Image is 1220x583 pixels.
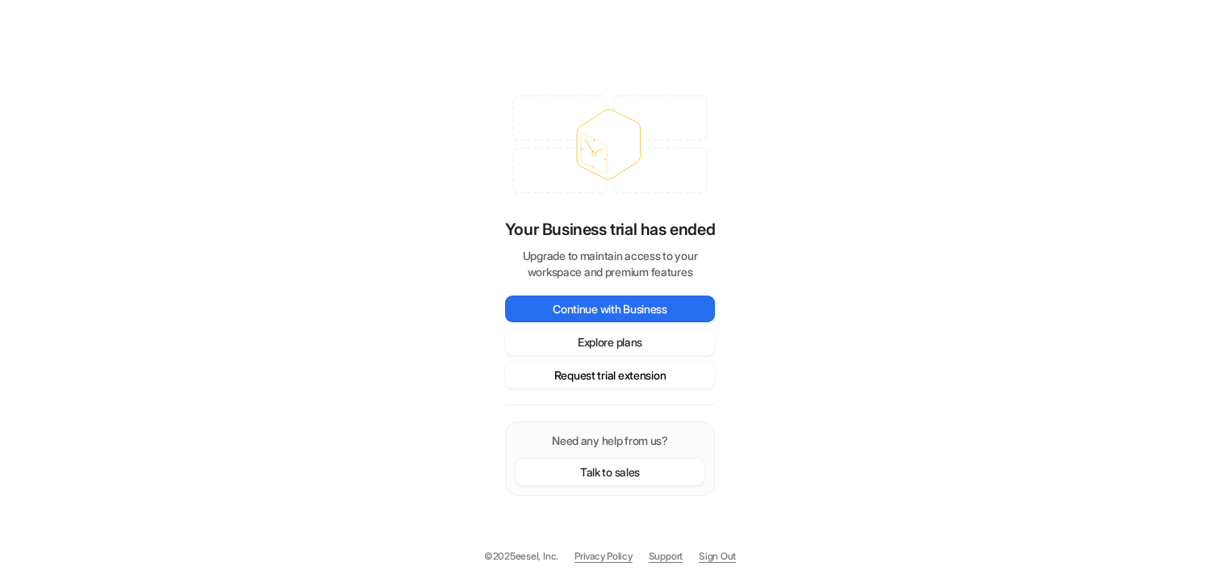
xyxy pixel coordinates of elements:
p: Upgrade to maintain access to your workspace and premium features [505,248,715,280]
button: Request trial extension [505,362,715,388]
p: © 2025 eesel, Inc. [484,549,558,564]
p: Your Business trial has ended [505,217,715,241]
button: Explore plans [505,329,715,355]
a: Privacy Policy [574,549,633,564]
button: Continue with Business [505,296,715,322]
p: Need any help from us? [516,432,704,449]
button: Talk to sales [516,459,704,485]
span: Support [649,549,683,564]
a: Sign Out [699,549,736,564]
